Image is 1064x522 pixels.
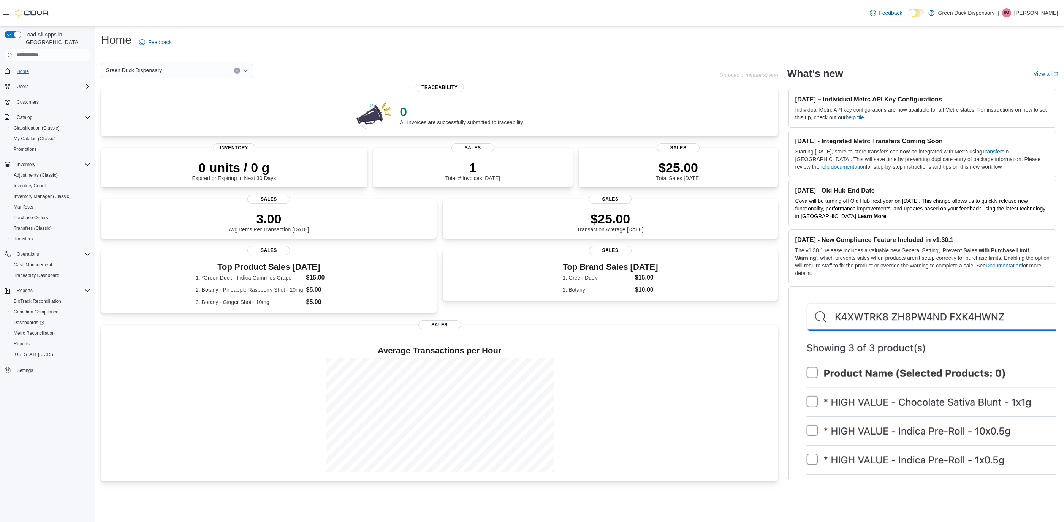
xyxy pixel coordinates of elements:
[938,8,995,17] p: Green Duck Dispensary
[445,160,500,175] p: 1
[306,273,342,282] dd: $15.00
[8,180,93,191] button: Inventory Count
[8,296,93,307] button: BioTrack Reconciliation
[795,148,1050,171] p: Starting [DATE], store-to-store transfers can now be integrated with Metrc using in [GEOGRAPHIC_D...
[14,262,52,268] span: Cash Management
[247,246,290,255] span: Sales
[11,234,90,244] span: Transfers
[1014,8,1058,17] p: [PERSON_NAME]
[14,225,52,231] span: Transfers (Classic)
[14,160,90,169] span: Inventory
[1053,72,1058,76] svg: External link
[355,100,394,130] img: 0
[8,123,93,133] button: Classification (Classic)
[192,160,276,175] p: 0 units / 0 g
[858,213,886,219] strong: Learn More
[400,104,524,119] p: 0
[11,134,90,143] span: My Catalog (Classic)
[196,263,342,272] h3: Top Product Sales [DATE]
[14,67,32,76] a: Home
[196,274,303,282] dt: 1. *Green Duck - Indica Gummies Grape
[2,159,93,170] button: Inventory
[14,113,90,122] span: Catalog
[11,350,56,359] a: [US_STATE] CCRS
[11,181,49,190] a: Inventory Count
[17,367,33,373] span: Settings
[867,5,905,21] a: Feedback
[8,328,93,339] button: Metrc Reconciliation
[11,329,58,338] a: Metrc Reconciliation
[17,68,29,74] span: Home
[11,202,90,212] span: Manifests
[11,192,74,201] a: Inventory Manager (Classic)
[656,160,700,175] p: $25.00
[14,272,59,278] span: Traceabilty Dashboard
[14,193,71,199] span: Inventory Manager (Classic)
[1002,8,1011,17] div: Ira Mitchell
[635,273,658,282] dd: $15.00
[795,187,1050,194] h3: [DATE] - Old Hub End Date
[228,211,309,233] div: Avg Items Per Transaction [DATE]
[795,137,1050,145] h3: [DATE] - Integrated Metrc Transfers Coming Soon
[106,66,162,75] span: Green Duck Dispensary
[14,113,35,122] button: Catalog
[11,260,55,269] a: Cash Management
[234,68,240,74] button: Clear input
[17,161,35,168] span: Inventory
[795,247,1029,261] strong: Prevent Sales with Purchase Limit Warning
[11,171,61,180] a: Adjustments (Classic)
[17,99,39,105] span: Customers
[2,96,93,108] button: Customers
[196,286,303,294] dt: 2. Botany - Pineapple Raspberry Shot - 10mg
[228,211,309,226] p: 3.00
[14,82,32,91] button: Users
[247,195,290,204] span: Sales
[14,341,30,347] span: Reports
[8,223,93,234] button: Transfers (Classic)
[719,72,778,78] p: Updated 1 minute(s) ago
[11,271,62,280] a: Traceabilty Dashboard
[14,204,33,210] span: Manifests
[11,318,47,327] a: Dashboards
[589,195,632,204] span: Sales
[997,8,999,17] p: |
[909,9,925,17] input: Dark Mode
[14,366,36,375] a: Settings
[14,286,36,295] button: Reports
[8,349,93,360] button: [US_STATE] CCRS
[8,133,93,144] button: My Catalog (Classic)
[17,251,39,257] span: Operations
[14,320,44,326] span: Dashboards
[14,98,42,107] a: Customers
[795,247,1050,277] p: The v1.30.1 release includes a valuable new General Setting, ' ', which prevents sales when produ...
[11,271,90,280] span: Traceabilty Dashboard
[1004,8,1009,17] span: IM
[563,286,632,294] dt: 2. Botany
[2,285,93,296] button: Reports
[306,297,342,307] dd: $5.00
[795,95,1050,103] h3: [DATE] – Individual Metrc API Key Configurations
[14,365,90,375] span: Settings
[982,149,1005,155] a: Transfers
[11,202,36,212] a: Manifests
[11,123,90,133] span: Classification (Classic)
[14,82,90,91] span: Users
[8,339,93,349] button: Reports
[14,66,90,76] span: Home
[14,183,46,189] span: Inventory Count
[11,260,90,269] span: Cash Management
[415,83,464,92] span: Traceability
[657,143,700,152] span: Sales
[14,351,53,357] span: [US_STATE] CCRS
[11,224,55,233] a: Transfers (Classic)
[213,143,255,152] span: Inventory
[15,9,49,17] img: Cova
[14,330,55,336] span: Metrc Reconciliation
[11,123,63,133] a: Classification (Classic)
[1034,71,1058,77] a: View allExternal link
[136,35,174,50] a: Feedback
[14,309,59,315] span: Canadian Compliance
[8,234,93,244] button: Transfers
[107,346,772,355] h4: Average Transactions per Hour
